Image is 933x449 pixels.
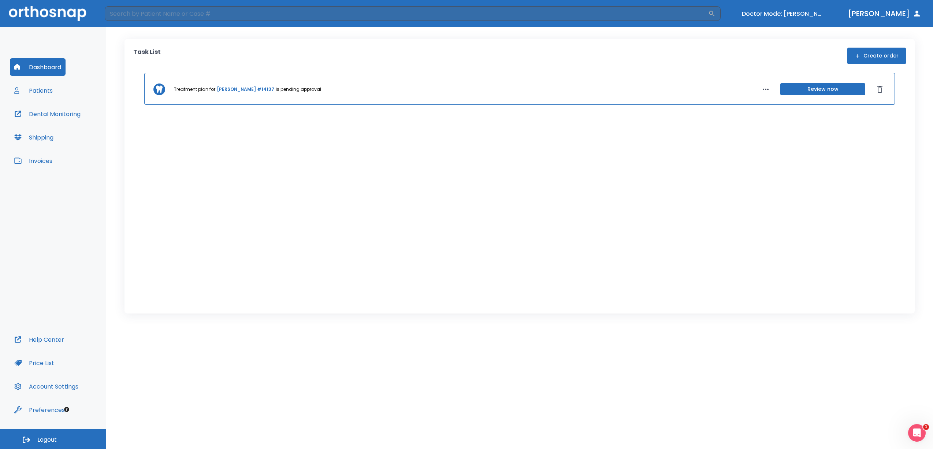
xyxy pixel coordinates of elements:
[276,86,321,93] p: is pending approval
[923,424,929,430] span: 1
[9,6,86,21] img: Orthosnap
[10,152,57,170] button: Invoices
[874,84,886,95] button: Dismiss
[105,6,708,21] input: Search by Patient Name or Case #
[133,48,161,64] p: Task List
[845,7,924,20] button: [PERSON_NAME]
[63,406,70,413] div: Tooltip anchor
[174,86,215,93] p: Treatment plan for
[10,105,85,123] button: Dental Monitoring
[37,436,57,444] span: Logout
[847,48,906,64] button: Create order
[10,401,69,419] button: Preferences
[10,354,59,372] button: Price List
[908,424,926,442] iframe: Intercom live chat
[739,8,827,20] button: Doctor Mode: [PERSON_NAME]
[10,82,57,99] button: Patients
[780,83,865,95] button: Review now
[10,129,58,146] button: Shipping
[10,58,66,76] button: Dashboard
[217,86,274,93] a: [PERSON_NAME] #14137
[10,331,68,348] button: Help Center
[10,378,83,395] button: Account Settings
